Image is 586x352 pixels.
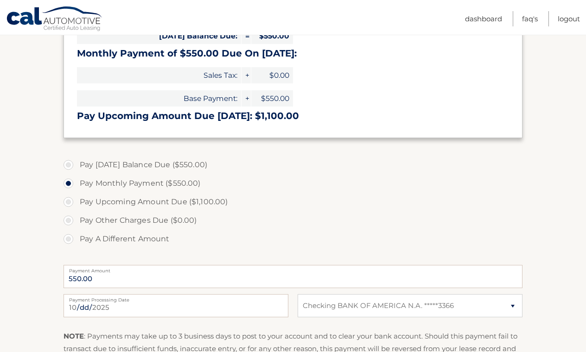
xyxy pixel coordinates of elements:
[242,90,251,107] span: +
[77,90,241,107] span: Base Payment:
[77,28,241,44] span: [DATE] Balance Due:
[64,265,522,272] label: Payment Amount
[242,67,251,83] span: +
[64,265,522,288] input: Payment Amount
[64,294,288,317] input: Payment Date
[77,48,509,59] h3: Monthly Payment of $550.00 Due On [DATE]:
[64,230,522,248] label: Pay A Different Amount
[251,90,293,107] span: $550.00
[6,6,103,33] a: Cal Automotive
[77,110,509,122] h3: Pay Upcoming Amount Due [DATE]: $1,100.00
[64,332,84,340] strong: NOTE
[64,193,522,211] label: Pay Upcoming Amount Due ($1,100.00)
[64,174,522,193] label: Pay Monthly Payment ($550.00)
[251,28,293,44] span: $550.00
[522,11,538,26] a: FAQ's
[251,67,293,83] span: $0.00
[64,211,522,230] label: Pay Other Charges Due ($0.00)
[64,294,288,302] label: Payment Processing Date
[242,28,251,44] span: =
[77,67,241,83] span: Sales Tax:
[465,11,502,26] a: Dashboard
[558,11,580,26] a: Logout
[64,156,522,174] label: Pay [DATE] Balance Due ($550.00)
